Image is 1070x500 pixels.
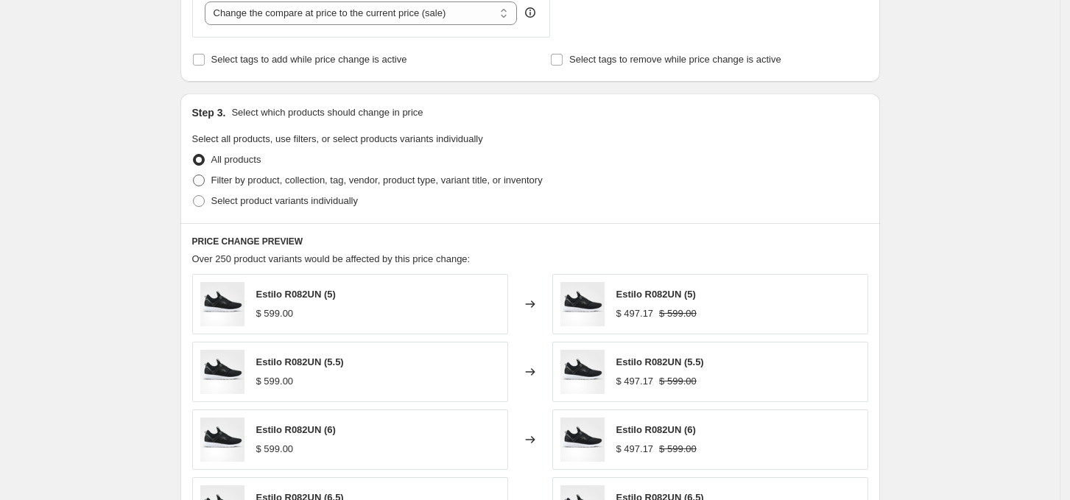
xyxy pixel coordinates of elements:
img: R082UN-EXTERNO_80x.jpg [560,350,605,394]
img: R082UN-EXTERNO_80x.jpg [200,350,244,394]
div: $ 497.17 [616,374,654,389]
img: R082UN-EXTERNO_80x.jpg [560,282,605,326]
span: Estilo R082UN (6) [256,424,336,435]
span: Estilo R082UN (6) [616,424,696,435]
span: Select all products, use filters, or select products variants individually [192,133,483,144]
img: R082UN-EXTERNO_80x.jpg [200,282,244,326]
strike: $ 599.00 [659,442,697,457]
span: Select product variants individually [211,195,358,206]
span: Estilo R082UN (5) [256,289,336,300]
div: $ 497.17 [616,442,654,457]
span: Select tags to remove while price change is active [569,54,781,65]
span: Select tags to add while price change is active [211,54,407,65]
span: Filter by product, collection, tag, vendor, product type, variant title, or inventory [211,175,543,186]
h6: PRICE CHANGE PREVIEW [192,236,868,247]
span: Estilo R082UN (5.5) [256,356,344,367]
span: All products [211,154,261,165]
strike: $ 599.00 [659,306,697,321]
div: $ 599.00 [256,306,294,321]
div: $ 497.17 [616,306,654,321]
div: $ 599.00 [256,374,294,389]
h2: Step 3. [192,105,226,120]
span: Estilo R082UN (5.5) [616,356,704,367]
p: Select which products should change in price [231,105,423,120]
img: R082UN-EXTERNO_80x.jpg [560,418,605,462]
div: help [523,5,538,20]
span: Estilo R082UN (5) [616,289,696,300]
div: $ 599.00 [256,442,294,457]
strike: $ 599.00 [659,374,697,389]
img: R082UN-EXTERNO_80x.jpg [200,418,244,462]
span: Over 250 product variants would be affected by this price change: [192,253,471,264]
